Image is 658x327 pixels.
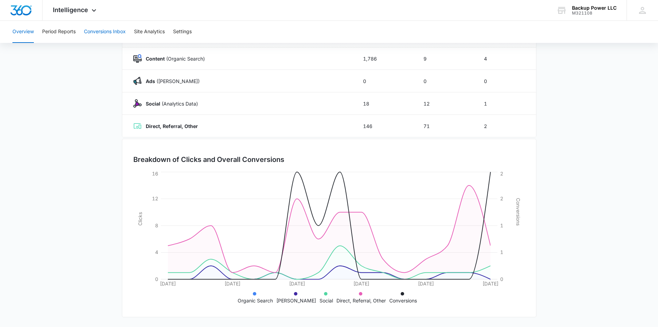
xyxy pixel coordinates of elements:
[142,55,205,62] p: (Organic Search)
[415,70,476,92] td: 0
[155,249,158,255] tspan: 4
[355,47,415,70] td: 1,786
[142,100,198,107] p: (Analytics Data)
[84,21,126,43] button: Conversions Inbox
[53,6,88,13] span: Intelligence
[160,281,176,287] tspan: [DATE]
[152,196,158,201] tspan: 12
[500,196,503,201] tspan: 2
[476,47,536,70] td: 4
[173,21,192,43] button: Settings
[476,70,536,92] td: 0
[137,212,143,226] tspan: Clicks
[133,154,284,165] h3: Breakdown of Clicks and Overall Conversions
[289,281,305,287] tspan: [DATE]
[483,281,498,287] tspan: [DATE]
[500,222,503,228] tspan: 1
[500,171,503,176] tspan: 2
[500,276,503,282] tspan: 0
[133,54,142,63] img: Content
[353,281,369,287] tspan: [DATE]
[355,115,415,137] td: 146
[572,11,617,16] div: account id
[155,222,158,228] tspan: 8
[146,123,198,129] strong: Direct, Referral, Other
[133,99,142,108] img: Social
[355,92,415,115] td: 18
[152,171,158,176] tspan: 16
[355,70,415,92] td: 0
[500,249,503,255] tspan: 1
[155,276,158,282] tspan: 0
[572,5,617,11] div: account name
[146,101,160,107] strong: Social
[515,198,521,226] tspan: Conversions
[389,297,417,304] p: Conversions
[224,281,240,287] tspan: [DATE]
[476,115,536,137] td: 2
[146,78,155,84] strong: Ads
[476,92,536,115] td: 1
[415,47,476,70] td: 9
[415,92,476,115] td: 12
[418,281,434,287] tspan: [DATE]
[415,115,476,137] td: 71
[146,56,165,62] strong: Content
[336,297,386,304] p: Direct, Referral, Other
[276,297,316,304] p: [PERSON_NAME]
[320,297,333,304] p: Social
[238,297,273,304] p: Organic Search
[42,21,76,43] button: Period Reports
[142,78,200,85] p: ([PERSON_NAME])
[12,21,34,43] button: Overview
[133,77,142,85] img: Ads
[134,21,165,43] button: Site Analytics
